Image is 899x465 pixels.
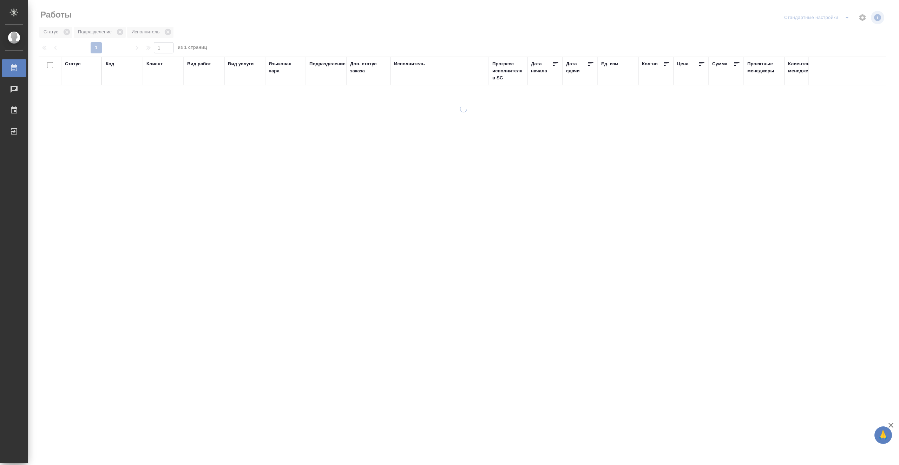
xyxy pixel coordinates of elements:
div: Сумма [712,60,727,67]
div: Клиент [146,60,163,67]
span: 🙏 [877,428,889,443]
div: Дата начала [531,60,552,74]
div: Языковая пара [269,60,302,74]
div: Ед. изм [601,60,618,67]
div: Цена [677,60,689,67]
div: Прогресс исполнителя в SC [492,60,524,81]
div: Вид работ [187,60,211,67]
div: Код [106,60,114,67]
div: Проектные менеджеры [747,60,781,74]
div: Исполнитель [394,60,425,67]
div: Доп. статус заказа [350,60,387,74]
div: Клиентские менеджеры [788,60,822,74]
div: Кол-во [642,60,658,67]
div: Вид услуги [228,60,254,67]
div: Дата сдачи [566,60,587,74]
div: Статус [65,60,81,67]
button: 🙏 [874,426,892,444]
div: Подразделение [309,60,346,67]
